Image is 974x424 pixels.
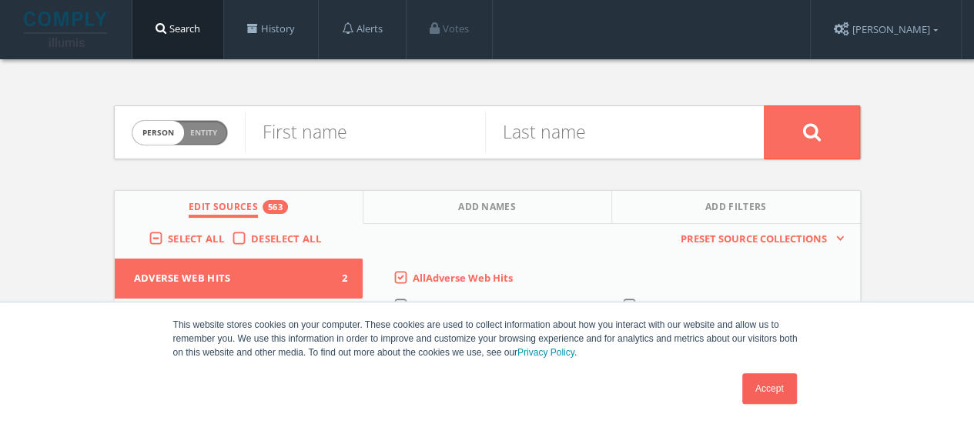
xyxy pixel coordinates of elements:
[517,347,574,358] a: Privacy Policy
[168,232,224,245] span: Select All
[251,232,321,245] span: Deselect All
[115,259,363,299] button: Adverse Web Hits2
[115,299,363,339] button: Business Registrations33
[189,200,258,218] span: Edit Sources
[612,191,860,224] button: Add Filters
[673,232,844,247] button: Preset Source Collections
[190,127,217,139] span: Entity
[24,12,110,47] img: illumis
[458,200,516,218] span: Add Names
[263,200,288,214] div: 563
[673,232,835,247] span: Preset Source Collections
[413,271,513,285] span: All Adverse Web Hits
[413,299,532,312] span: Bing Adverse Terms Search
[134,271,325,286] span: Adverse Web Hits
[173,318,802,359] p: This website stores cookies on your computer. These cookies are used to collect information about...
[132,121,184,145] span: person
[115,191,363,224] button: Edit Sources563
[641,299,772,312] span: Google Adverse Terms Search
[705,200,767,218] span: Add Filters
[363,191,612,224] button: Add Names
[324,271,347,286] span: 2
[742,373,797,404] a: Accept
